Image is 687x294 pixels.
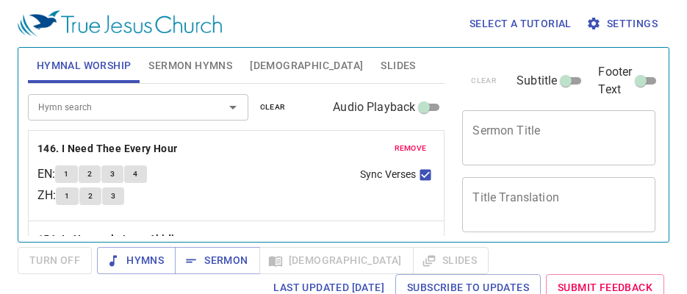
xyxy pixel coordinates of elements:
[97,247,176,274] button: Hymns
[65,67,80,76] li: 176
[72,60,91,65] p: Hymns 诗
[250,57,363,75] span: [DEMOGRAPHIC_DATA]
[386,140,436,157] button: remove
[102,187,124,205] button: 3
[37,165,55,183] p: EN :
[79,187,101,205] button: 2
[251,98,295,116] button: clear
[360,167,416,182] span: Sync Verses
[37,230,187,248] b: 156. In Heavenly Love Abiding
[395,142,427,155] span: remove
[65,190,69,203] span: 1
[55,165,77,183] button: 1
[223,97,243,118] button: Open
[395,232,427,245] span: remove
[133,168,137,181] span: 4
[37,57,132,75] span: Hymnal Worship
[381,57,415,75] span: Slides
[37,230,190,248] button: 156. In Heavenly Love Abiding
[79,165,101,183] button: 2
[464,10,578,37] button: Select a tutorial
[37,140,178,158] b: 146. I Need Thee Every Hour
[64,168,68,181] span: 1
[124,165,146,183] button: 4
[333,98,415,116] span: Audio Playback
[101,165,123,183] button: 3
[598,63,632,98] span: Footer Text
[583,10,663,37] button: Settings
[111,190,115,203] span: 3
[87,168,92,181] span: 2
[260,101,286,114] span: clear
[470,15,572,33] span: Select a tutorial
[37,187,56,204] p: ZH :
[109,251,164,270] span: Hymns
[37,140,180,158] button: 146. I Need Thee Every Hour
[110,168,115,181] span: 3
[18,10,222,37] img: True Jesus Church
[386,230,436,248] button: remove
[175,247,259,274] button: Sermon
[148,57,232,75] span: Sermon Hymns
[88,190,93,203] span: 2
[82,67,96,76] li: 177
[56,187,78,205] button: 1
[187,251,248,270] span: Sermon
[517,72,557,90] span: Subtitle
[589,15,658,33] span: Settings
